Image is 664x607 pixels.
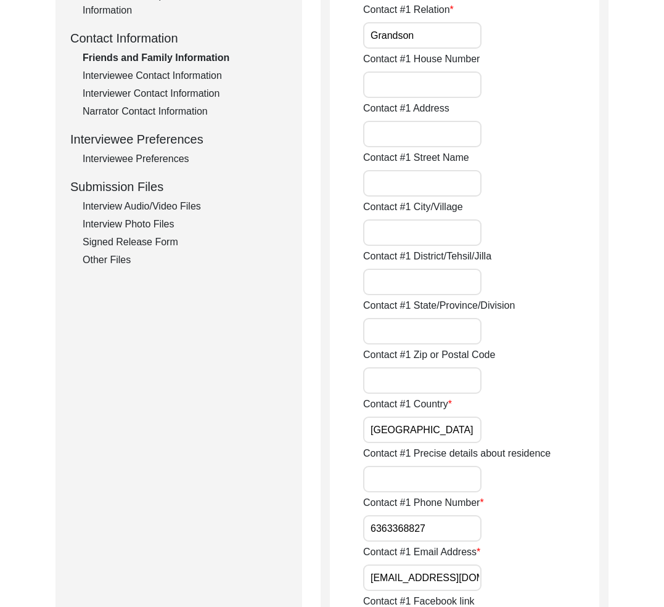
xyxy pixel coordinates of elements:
div: Interview Audio/Video Files [83,199,287,214]
label: Contact #1 Zip or Postal Code [363,348,495,362]
div: Other Files [83,253,287,267]
div: Contact Information [70,29,287,47]
label: Contact #1 Relation [363,2,454,17]
div: Interviewee Preferences [70,130,287,149]
div: Signed Release Form [83,235,287,250]
label: Contact #1 Address [363,101,449,116]
label: Contact #1 House Number [363,52,480,67]
div: Submission Files [70,177,287,196]
label: Contact #1 Email Address [363,545,480,560]
label: Contact #1 District/Tehsil/Jilla [363,249,491,264]
label: Contact #1 City/Village [363,200,463,214]
div: Interviewer Contact Information [83,86,287,101]
div: Interviewee Contact Information [83,68,287,83]
div: Friends and Family Information [83,51,287,65]
label: Contact #1 State/Province/Division [363,298,515,313]
div: Narrator Contact Information [83,104,287,119]
label: Contact #1 Precise details about residence [363,446,551,461]
div: Interviewee Preferences [83,152,287,166]
label: Contact #1 Street Name [363,150,469,165]
label: Contact #1 Phone Number [363,495,484,510]
label: Contact #1 Country [363,397,452,412]
div: Interview Photo Files [83,217,287,232]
